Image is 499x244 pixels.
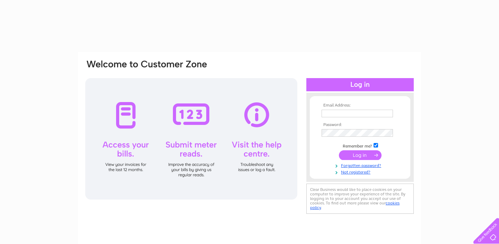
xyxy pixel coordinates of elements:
a: Forgotten password? [322,162,400,168]
th: Password: [320,123,400,127]
input: Submit [339,150,382,160]
th: Email Address: [320,103,400,108]
div: Clear Business would like to place cookies on your computer to improve your experience of the sit... [306,184,414,214]
a: Not registered? [322,168,400,175]
td: Remember me? [320,142,400,149]
a: cookies policy [310,201,400,210]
